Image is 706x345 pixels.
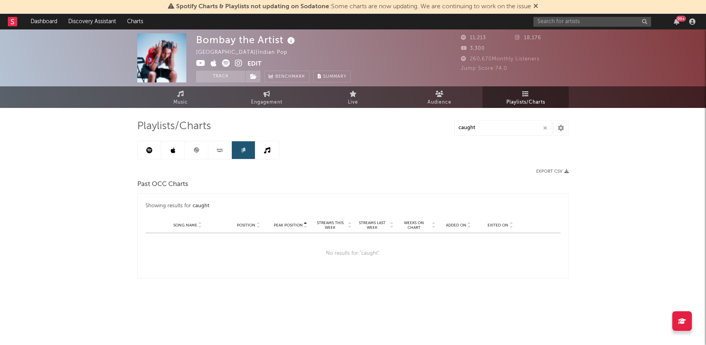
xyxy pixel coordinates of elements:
input: Search Playlists/Charts [454,120,552,136]
span: : Some charts are now updating. We are continuing to work on the issue [176,4,531,10]
button: Track [196,71,245,82]
div: Showing results for [146,201,560,211]
span: Weeks on Chart [397,221,431,230]
span: Past OCC Charts [137,180,188,189]
div: 99 + [676,16,686,22]
span: Benchmark [275,72,305,82]
div: No results for " caught ". [146,233,560,274]
span: Playlists/Charts [137,122,211,131]
a: Engagement [224,86,310,108]
span: Song Name [173,223,197,228]
a: Audience [396,86,482,108]
span: Summary [323,75,346,79]
button: Edit [247,59,262,69]
span: 18,176 [515,35,541,40]
a: Benchmark [264,71,309,82]
div: Bombay the Artist [196,33,297,46]
a: Playlists/Charts [482,86,569,108]
span: Exited On [488,223,508,228]
span: Audience [428,98,451,107]
a: Music [137,86,224,108]
span: Peak Position [274,223,303,228]
button: 99+ [674,18,679,25]
span: Dismiss [533,4,538,10]
div: caught [193,201,209,211]
span: Music [173,98,188,107]
span: Position [237,223,255,228]
span: Playlists/Charts [506,98,545,107]
button: Export CSV [536,169,569,174]
span: Live [348,98,358,107]
span: Spotify Charts & Playlists not updating on Sodatone [176,4,329,10]
a: Live [310,86,396,108]
span: Streams This Week [313,221,347,230]
a: Discovery Assistant [63,14,122,29]
span: 260,670 Monthly Listeners [461,57,540,62]
span: 11,213 [461,35,486,40]
a: Charts [122,14,149,29]
span: Engagement [251,98,282,107]
span: Added On [446,223,466,228]
button: Summary [313,71,351,82]
span: Jump Score: 74.0 [461,66,507,71]
span: 3,300 [461,46,485,51]
input: Search for artists [533,17,651,27]
span: Streams Last Week [355,221,389,230]
a: Dashboard [25,14,63,29]
div: [GEOGRAPHIC_DATA] | Indian Pop [196,48,297,57]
